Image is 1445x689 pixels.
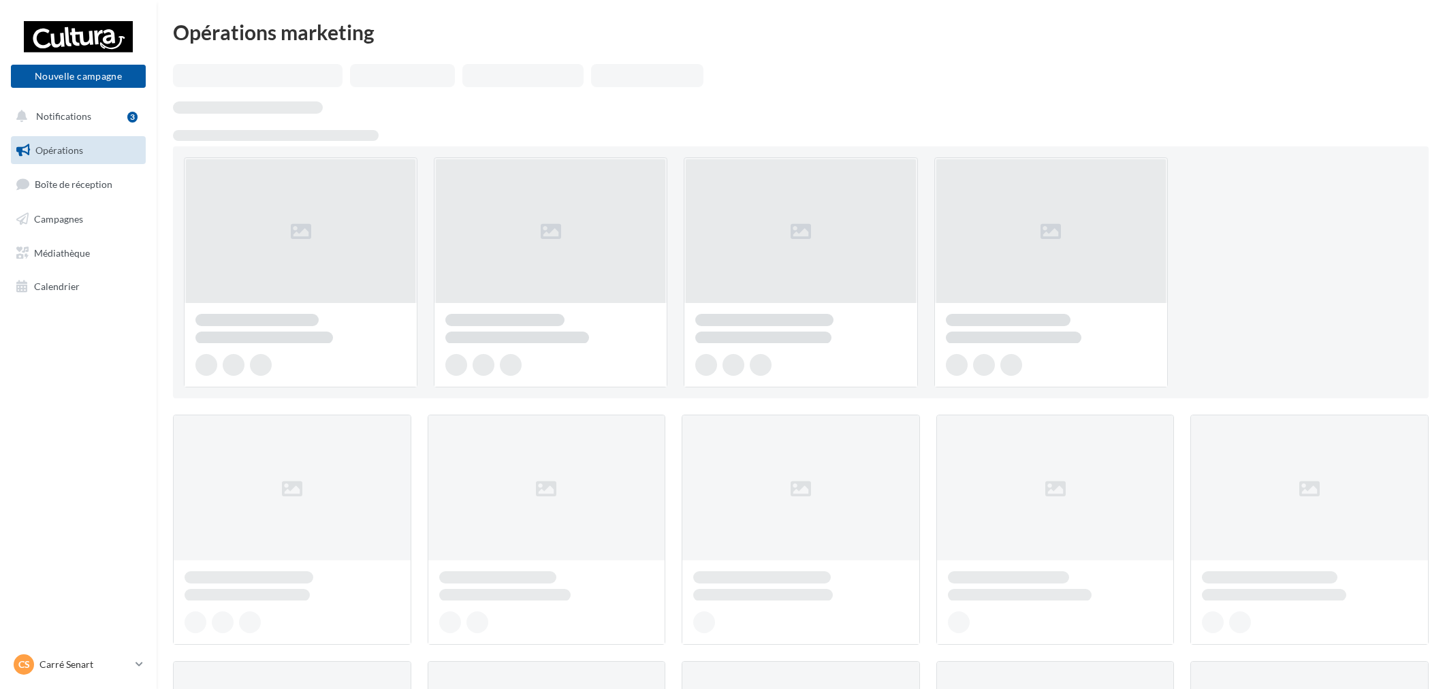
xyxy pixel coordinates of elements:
span: Notifications [36,110,91,122]
a: Boîte de réception [8,170,148,199]
span: Campagnes [34,213,83,225]
span: Boîte de réception [35,178,112,190]
a: Opérations [8,136,148,165]
button: Notifications 3 [8,102,143,131]
a: Calendrier [8,272,148,301]
p: Carré Senart [39,658,130,671]
div: 3 [127,112,138,123]
a: Campagnes [8,205,148,234]
span: Calendrier [34,281,80,292]
div: Opérations marketing [173,22,1429,42]
button: Nouvelle campagne [11,65,146,88]
span: Opérations [35,144,83,156]
a: Médiathèque [8,239,148,268]
span: Médiathèque [34,246,90,258]
span: CS [18,658,30,671]
a: CS Carré Senart [11,652,146,677]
